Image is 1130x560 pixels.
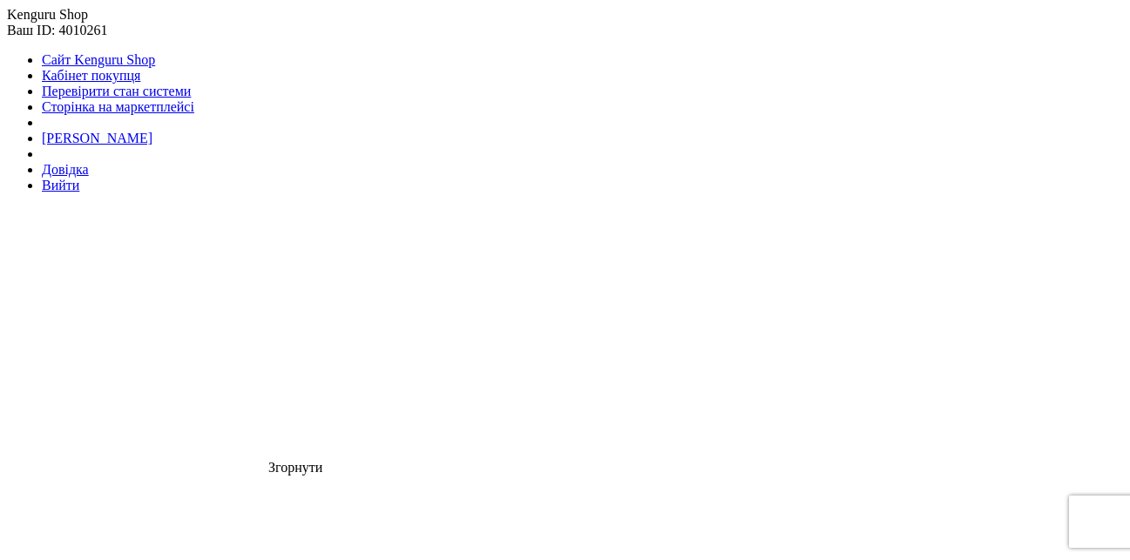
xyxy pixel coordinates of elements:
[42,68,140,83] a: Кабінет покупця
[42,131,152,145] a: [PERSON_NAME]
[7,7,88,22] span: Kenguru Shop
[42,178,79,192] a: Вийти
[7,23,1123,38] div: Ваш ID: 4010261
[42,99,194,114] a: Сторінка на маркетплейсі
[42,162,89,177] a: Довідка
[42,84,191,98] a: Перевірити стан системи
[42,52,155,67] a: Сайт Kenguru Shop
[7,460,322,475] span: Згорнути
